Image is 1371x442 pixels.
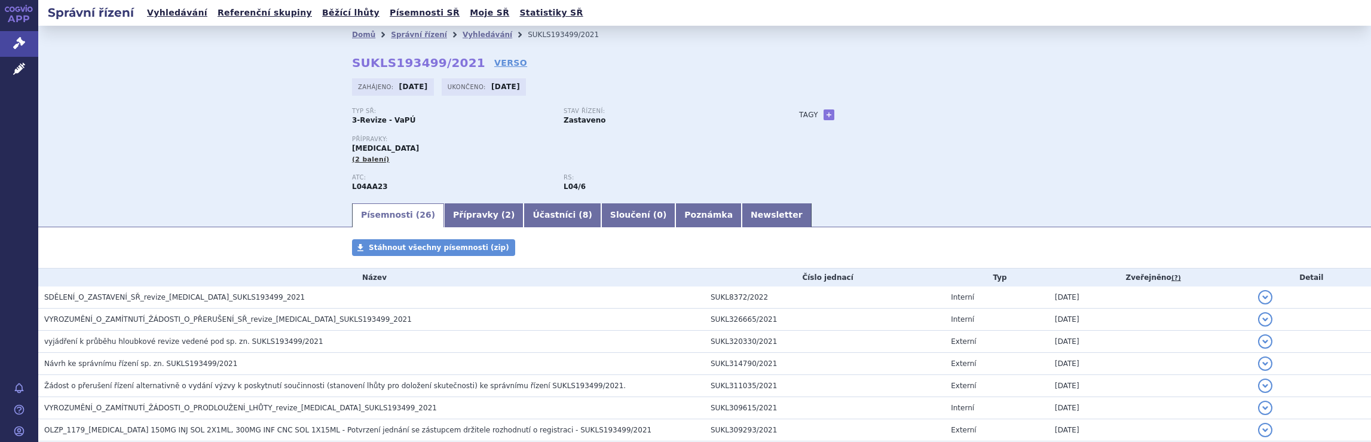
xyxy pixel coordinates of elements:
th: Název [38,269,705,286]
button: detail [1258,356,1272,371]
strong: natalizumab [564,182,586,191]
td: SUKL8372/2022 [705,286,945,309]
strong: NATALIZUMAB [352,182,388,191]
span: Ukončeno: [448,82,488,92]
span: Interní [951,404,974,412]
span: Externí [951,359,976,368]
span: SDĚLENÍ_O_ZASTAVENÍ_SŘ_revize_natalizumab_SUKLS193499_2021 [44,293,305,301]
td: [DATE] [1049,286,1252,309]
a: Vyhledávání [463,31,512,39]
span: vyjádření k průběhu hloubkové revize vedené pod sp. zn. SUKLS193499/2021 [44,337,323,346]
span: Stáhnout všechny písemnosti (zip) [369,243,509,252]
a: Přípravky (2) [444,203,524,227]
span: OLZP_1179_TYSABRI 150MG INJ SOL 2X1ML, 300MG INF CNC SOL 1X15ML - Potvrzení jednání se zástupcem ... [44,426,651,434]
td: [DATE] [1049,397,1252,419]
a: Domů [352,31,375,39]
h3: Tagy [799,108,818,122]
strong: SUKLS193499/2021 [352,56,485,70]
a: Písemnosti (26) [352,203,444,227]
span: Zahájeno: [358,82,396,92]
button: detail [1258,401,1272,415]
span: 8 [583,210,589,220]
td: SUKL311035/2021 [705,375,945,397]
strong: Zastaveno [564,116,606,124]
a: Správní řízení [391,31,447,39]
span: VYROZUMĚNÍ_O_ZAMÍTNUTÍ_ŽÁDOSTI_O_PŘERUŠENÍ_SŘ_revize_natalizumab_SUKLS193499_2021 [44,315,412,324]
span: VYROZUMĚNÍ_O_ZAMÍTNUTÍ_ŽÁDOSTI_O_PRODLOUŽENÍ_LHŮTY_revize_natalizumab_SUKLS193499_2021 [44,404,437,412]
span: Externí [951,337,976,346]
span: [MEDICAL_DATA] [352,144,419,153]
span: (2 balení) [352,156,390,163]
p: RS: [564,174,763,181]
a: + [824,109,834,120]
td: [DATE] [1049,309,1252,331]
span: Návrh ke správnímu řízení sp. zn. SUKLS193499/2021 [44,359,237,368]
a: Referenční skupiny [214,5,316,21]
a: Účastníci (8) [524,203,601,227]
button: detail [1258,423,1272,437]
span: Externí [951,382,976,390]
abbr: (?) [1171,274,1181,282]
button: detail [1258,312,1272,327]
td: SUKL320330/2021 [705,331,945,353]
td: [DATE] [1049,353,1252,375]
p: ATC: [352,174,552,181]
a: Stáhnout všechny písemnosti (zip) [352,239,515,256]
p: Typ SŘ: [352,108,552,115]
span: Interní [951,315,974,324]
a: VERSO [494,57,527,69]
strong: [DATE] [399,83,428,91]
a: Vyhledávání [143,5,211,21]
strong: [DATE] [491,83,520,91]
a: Moje SŘ [466,5,513,21]
a: Sloučení (0) [601,203,675,227]
th: Číslo jednací [705,269,945,286]
strong: 3-Revize - VaPÚ [352,116,415,124]
th: Detail [1252,269,1371,286]
span: 0 [657,210,663,220]
th: Typ [945,269,1049,286]
p: Stav řízení: [564,108,763,115]
td: SUKL309293/2021 [705,419,945,441]
span: Žádost o přerušení řízení alternativně o vydání výzvy k poskytnutí součinnosti (stanovení lhůty p... [44,382,626,390]
span: Interní [951,293,974,301]
button: detail [1258,334,1272,349]
th: Zveřejněno [1049,269,1252,286]
a: Poznámka [675,203,742,227]
a: Běžící lhůty [319,5,383,21]
button: detail [1258,290,1272,304]
a: Písemnosti SŘ [386,5,463,21]
a: Newsletter [742,203,812,227]
td: SUKL314790/2021 [705,353,945,375]
span: 26 [420,210,431,220]
td: [DATE] [1049,375,1252,397]
td: [DATE] [1049,419,1252,441]
a: Statistiky SŘ [516,5,586,21]
span: Externí [951,426,976,434]
td: SUKL326665/2021 [705,309,945,331]
td: [DATE] [1049,331,1252,353]
li: SUKLS193499/2021 [528,26,614,44]
button: detail [1258,379,1272,393]
p: Přípravky: [352,136,775,143]
span: 2 [505,210,511,220]
h2: Správní řízení [38,4,143,21]
td: SUKL309615/2021 [705,397,945,419]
